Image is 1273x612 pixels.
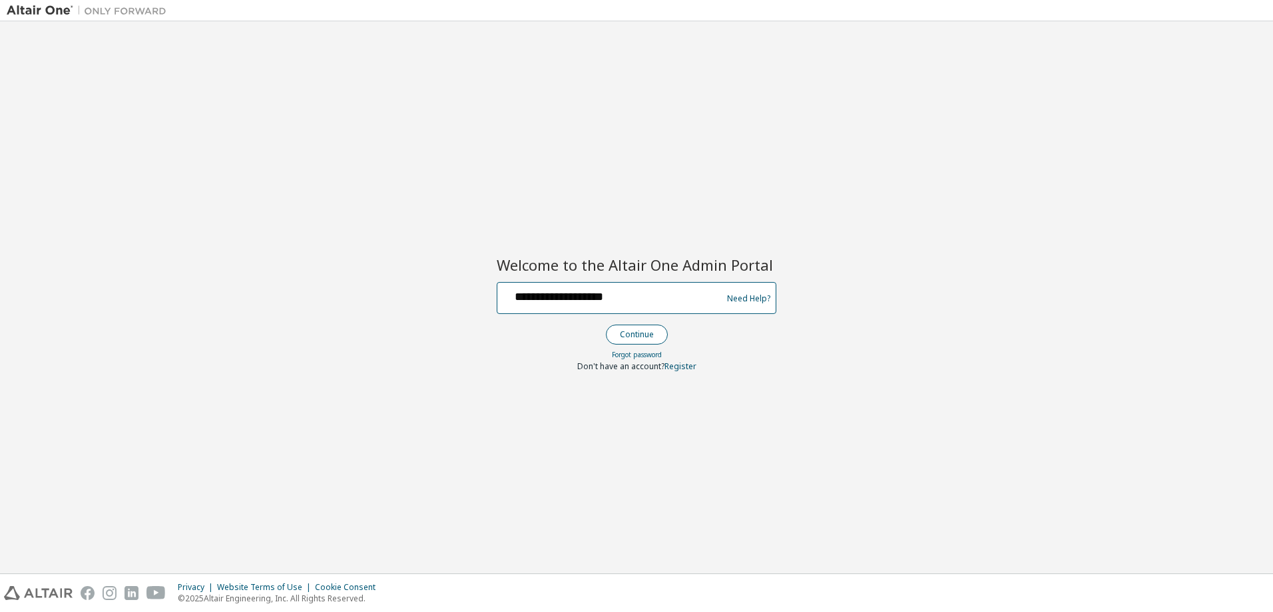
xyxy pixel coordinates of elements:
a: Register [664,361,696,372]
img: altair_logo.svg [4,586,73,600]
span: Don't have an account? [577,361,664,372]
img: youtube.svg [146,586,166,600]
a: Forgot password [612,350,662,359]
div: Cookie Consent [315,582,383,593]
p: © 2025 Altair Engineering, Inc. All Rights Reserved. [178,593,383,604]
button: Continue [606,325,668,345]
img: instagram.svg [103,586,117,600]
div: Privacy [178,582,217,593]
img: linkedin.svg [125,586,138,600]
a: Need Help? [727,298,770,299]
h2: Welcome to the Altair One Admin Portal [497,255,776,274]
img: Altair One [7,4,173,17]
div: Website Terms of Use [217,582,315,593]
img: facebook.svg [81,586,95,600]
